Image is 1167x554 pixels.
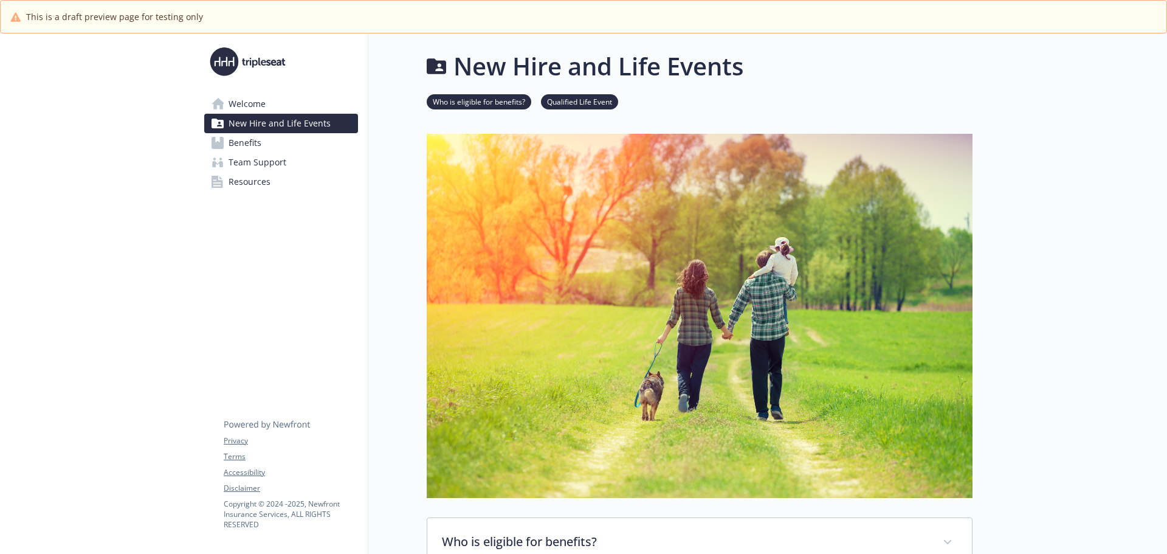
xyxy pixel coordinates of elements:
[204,153,358,172] a: Team Support
[442,533,928,551] p: Who is eligible for benefits?
[229,172,270,192] span: Resources
[224,435,357,446] a: Privacy
[229,94,266,114] span: Welcome
[541,95,618,107] a: Qualified Life Event
[224,467,357,478] a: Accessibility
[229,133,261,153] span: Benefits
[229,153,286,172] span: Team Support
[204,133,358,153] a: Benefits
[26,10,203,23] span: This is a draft preview page for testing only
[204,94,358,114] a: Welcome
[204,172,358,192] a: Resources
[427,134,972,498] img: new hire page banner
[224,451,357,462] a: Terms
[224,499,357,530] p: Copyright © 2024 - 2025 , Newfront Insurance Services, ALL RIGHTS RESERVED
[229,114,331,133] span: New Hire and Life Events
[204,114,358,133] a: New Hire and Life Events
[224,483,357,494] a: Disclaimer
[453,48,743,85] h1: New Hire and Life Events
[427,95,531,107] a: Who is eligible for benefits?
